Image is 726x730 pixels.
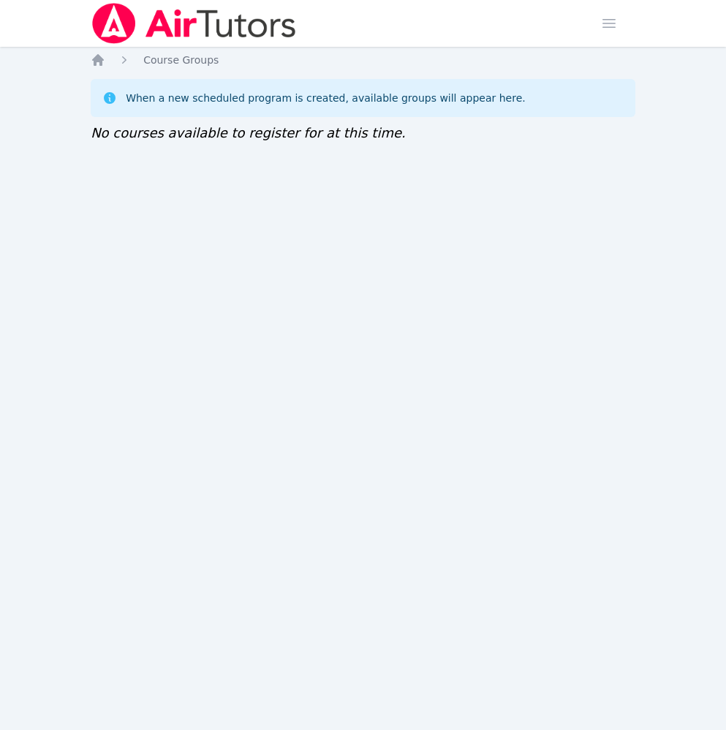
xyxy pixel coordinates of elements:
[91,125,406,140] span: No courses available to register for at this time.
[91,3,298,44] img: Air Tutors
[143,54,219,66] span: Course Groups
[126,91,526,105] div: When a new scheduled program is created, available groups will appear here.
[143,53,219,67] a: Course Groups
[91,53,635,67] nav: Breadcrumb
